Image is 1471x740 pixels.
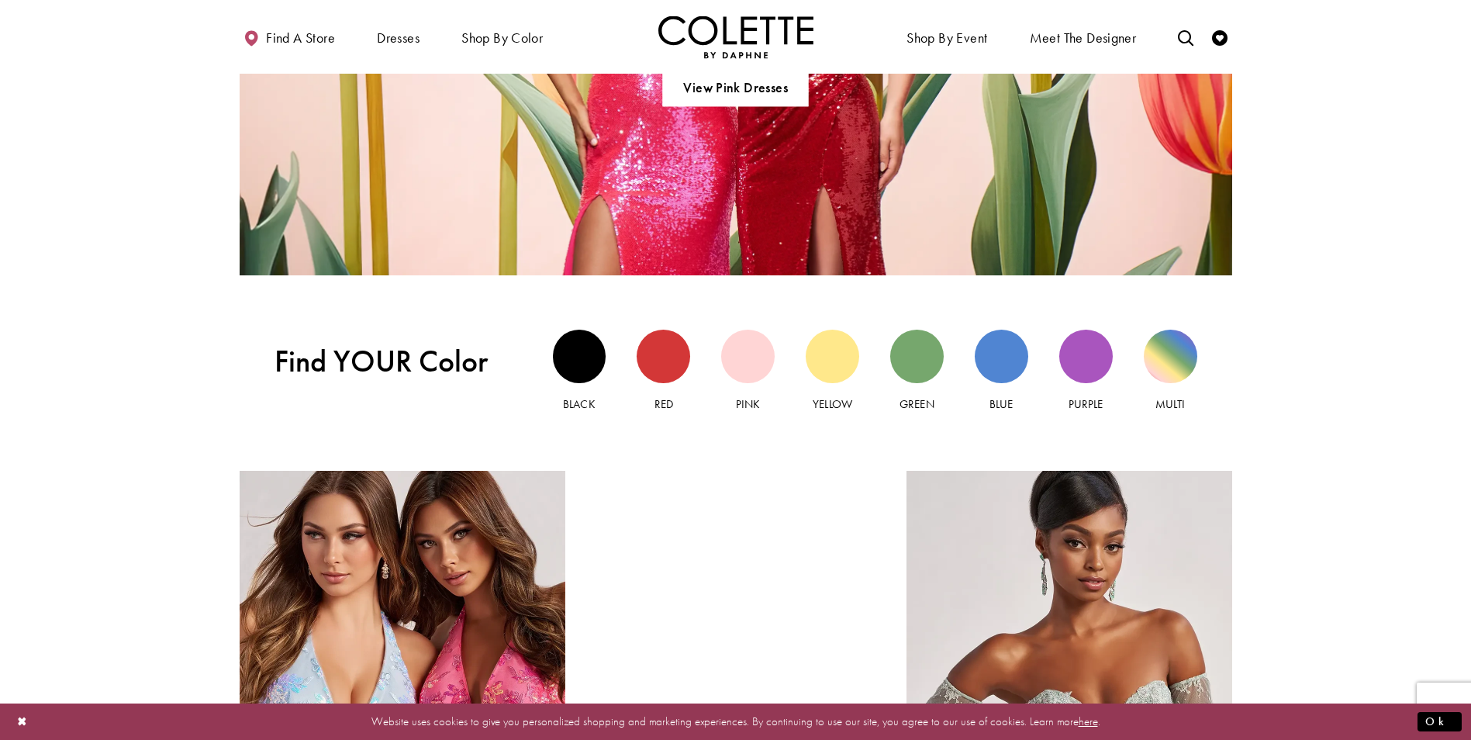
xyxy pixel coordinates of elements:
div: Black view [553,330,606,383]
a: Green view Green [890,330,944,413]
a: Visit Home Page [658,16,813,58]
img: Colette by Daphne [658,16,813,58]
span: Shop By Event [903,16,991,58]
span: Blue [989,396,1013,412]
span: Shop By Event [906,30,987,46]
a: here [1079,714,1098,729]
a: Pink view Pink [721,330,775,413]
span: Shop by color [461,30,543,46]
span: Shop by color [458,16,547,58]
div: Purple view [1059,330,1113,383]
a: View Pink Dresses [663,67,808,106]
a: Check Wishlist [1208,16,1231,58]
span: Red [654,396,673,412]
span: Find YOUR Color [275,344,518,379]
a: Red view Red [637,330,690,413]
span: Find a store [266,30,335,46]
a: Purple view Purple [1059,330,1113,413]
div: Red view [637,330,690,383]
span: Pink [736,396,760,412]
div: Multi view [1144,330,1197,383]
button: Close Dialog [9,708,36,735]
span: Meet the designer [1030,30,1137,46]
a: Meet the designer [1026,16,1141,58]
a: Find a store [240,16,339,58]
span: Purple [1069,396,1103,412]
span: Yellow [813,396,851,412]
span: Green [900,396,934,412]
div: Green view [890,330,944,383]
span: Multi [1155,396,1185,412]
a: Black view Black [553,330,606,413]
div: Blue view [975,330,1028,383]
p: Website uses cookies to give you personalized shopping and marketing experiences. By continuing t... [112,711,1359,732]
div: Pink view [721,330,775,383]
button: Submit Dialog [1417,712,1462,731]
span: Black [563,396,595,412]
a: Toggle search [1174,16,1197,58]
span: Dresses [377,30,420,46]
a: Blue view Blue [975,330,1028,413]
div: Yellow view [806,330,859,383]
a: Yellow view Yellow [806,330,859,413]
a: Multi view Multi [1144,330,1197,413]
span: Dresses [373,16,423,58]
